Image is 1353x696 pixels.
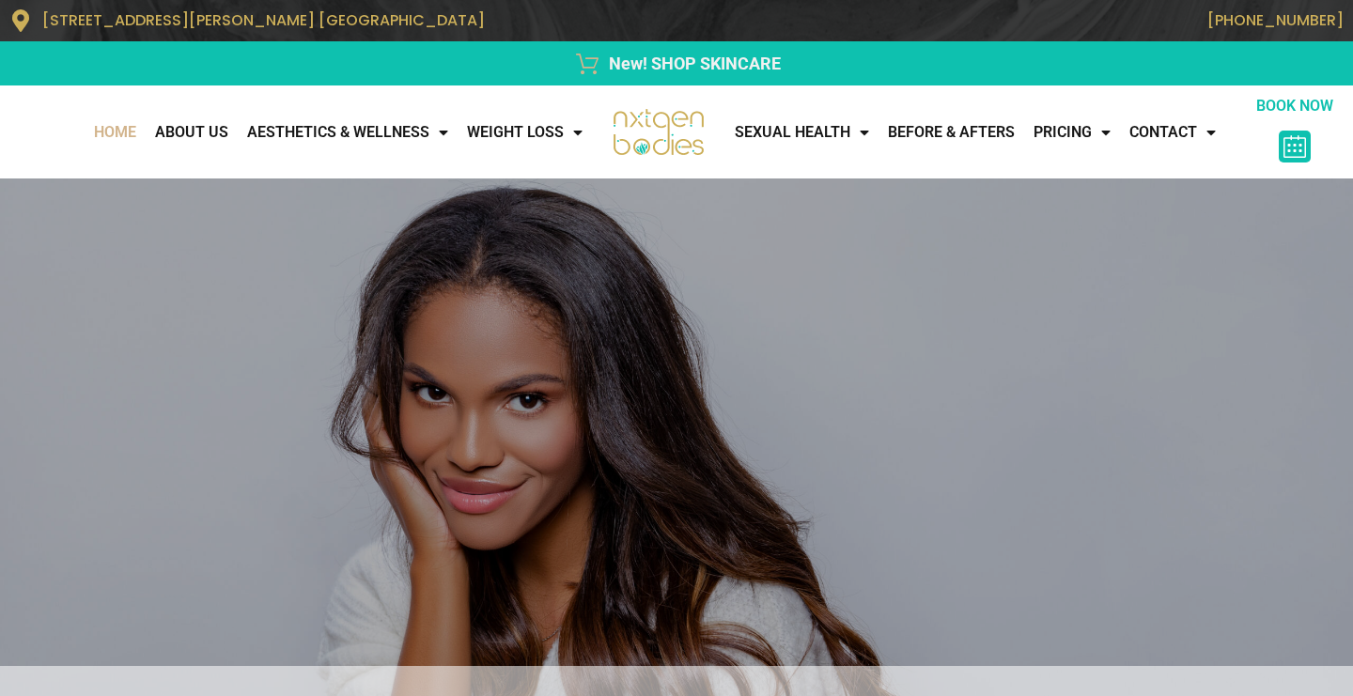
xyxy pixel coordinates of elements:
[458,114,592,151] a: WEIGHT LOSS
[9,51,1344,76] a: New! SHOP SKINCARE
[85,114,146,151] a: Home
[238,114,458,151] a: AESTHETICS & WELLNESS
[725,114,1255,151] nav: Menu
[1255,95,1334,117] p: BOOK NOW
[686,11,1344,29] p: [PHONE_NUMBER]
[879,114,1024,151] a: Before & Afters
[1120,114,1225,151] a: CONTACT
[1024,114,1120,151] a: Pricing
[604,51,781,76] span: New! SHOP SKINCARE
[146,114,238,151] a: About Us
[725,114,879,151] a: Sexual Health
[9,114,592,151] nav: Menu
[42,9,485,31] span: [STREET_ADDRESS][PERSON_NAME] [GEOGRAPHIC_DATA]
